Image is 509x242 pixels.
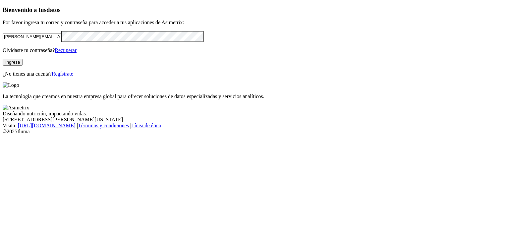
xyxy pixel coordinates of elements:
a: [URL][DOMAIN_NAME] [18,123,76,128]
img: Logo [3,82,19,88]
p: ¿No tienes una cuenta? [3,71,506,77]
div: © 2025 Iluma [3,129,506,135]
button: Ingresa [3,59,23,66]
a: Regístrate [52,71,73,77]
a: Términos y condiciones [78,123,129,128]
p: Por favor ingresa tu correo y contraseña para acceder a tus aplicaciones de Asimetrix: [3,20,506,26]
h3: Bienvenido a tus [3,6,506,14]
a: Línea de ética [131,123,161,128]
input: Tu correo [3,33,61,40]
div: Visita : | | [3,123,506,129]
span: datos [46,6,61,13]
p: Olvidaste tu contraseña? [3,47,506,53]
div: Diseñando nutrición, impactando vidas. [3,111,506,117]
a: Recuperar [55,47,77,53]
div: [STREET_ADDRESS][PERSON_NAME][US_STATE]. [3,117,506,123]
img: Asimetrix [3,105,29,111]
p: La tecnología que creamos en nuestra empresa global para ofrecer soluciones de datos especializad... [3,93,506,99]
